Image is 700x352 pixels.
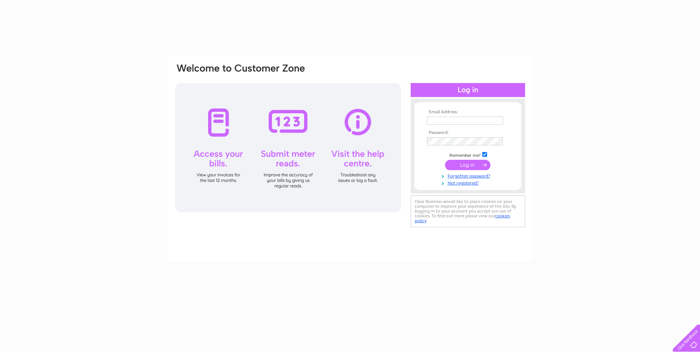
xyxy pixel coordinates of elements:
[425,151,511,158] td: Remember me?
[445,160,490,170] input: Submit
[425,130,511,135] th: Password:
[411,195,525,227] div: Clear Business would like to place cookies on your computer to improve your experience of the sit...
[425,110,511,115] th: Email Address:
[427,179,511,186] a: Not registered?
[415,213,510,223] a: cookies policy
[427,172,511,179] a: Forgotten password?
